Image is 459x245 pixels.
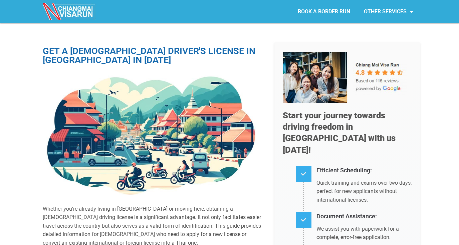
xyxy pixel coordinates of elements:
p: We assist you with paperwork for a complete, error-free application. [316,225,412,242]
span: Start your journey towards driving freedom in [GEOGRAPHIC_DATA] with us [DATE]! [283,110,396,155]
h4: Efficient Scheduling: [316,166,412,175]
a: BOOK A BORDER RUN [291,4,357,19]
nav: Menu [230,4,420,19]
h4: Document Assistance: [316,212,412,221]
p: Quick training and exams over two days, perfect for new applicants without international licenses. [316,179,412,204]
a: OTHER SERVICES [357,4,420,19]
h1: GET A [DEMOGRAPHIC_DATA] DRIVER'S LICENSE IN [GEOGRAPHIC_DATA] IN [DATE] [43,47,264,65]
img: Our 5-star team [283,52,412,103]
